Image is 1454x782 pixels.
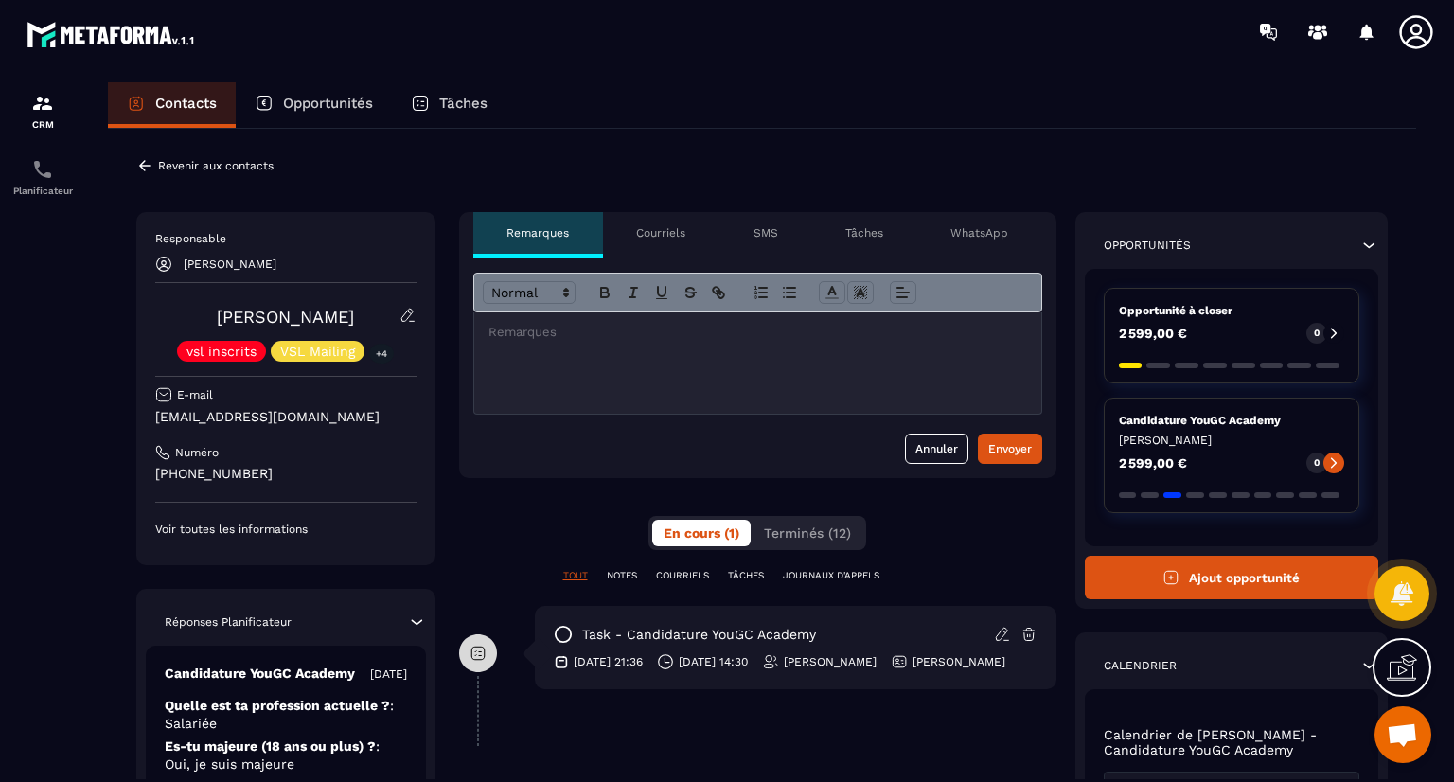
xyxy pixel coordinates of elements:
a: schedulerschedulerPlanificateur [5,144,80,210]
span: Terminés (12) [764,525,851,541]
p: Remarques [506,225,569,240]
button: Terminés (12) [753,520,862,546]
p: Es-tu majeure (18 ans ou plus) ? [165,738,407,773]
p: Réponses Planificateur [165,614,292,630]
p: Calendrier [1104,658,1177,673]
p: vsl inscrits [186,345,257,358]
img: logo [27,17,197,51]
p: TÂCHES [728,569,764,582]
p: CRM [5,119,80,130]
p: Candidature YouGC Academy [1119,413,1345,428]
p: Voir toutes les informations [155,522,417,537]
p: SMS [754,225,778,240]
p: 0 [1314,456,1320,470]
p: task - Candidature YouGC Academy [582,626,816,644]
p: Revenir aux contacts [158,159,274,172]
p: Quelle est ta profession actuelle ? [165,697,407,733]
button: Ajout opportunité [1085,556,1379,599]
p: Opportunité à closer [1119,303,1345,318]
button: Envoyer [978,434,1042,464]
p: Tâches [845,225,883,240]
p: Candidature YouGC Academy [165,665,355,683]
p: E-mail [177,387,213,402]
span: En cours (1) [664,525,739,541]
button: Annuler [905,434,968,464]
p: COURRIELS [656,569,709,582]
p: [PERSON_NAME] [1119,433,1345,448]
div: Envoyer [988,439,1032,458]
p: +4 [369,344,394,364]
p: [PERSON_NAME] [784,654,877,669]
p: [DATE] [370,666,407,682]
img: formation [31,92,54,115]
button: En cours (1) [652,520,751,546]
p: TOUT [563,569,588,582]
p: [PHONE_NUMBER] [155,465,417,483]
p: WhatsApp [950,225,1008,240]
p: Planificateur [5,186,80,196]
p: [EMAIL_ADDRESS][DOMAIN_NAME] [155,408,417,426]
a: [PERSON_NAME] [217,307,354,327]
p: NOTES [607,569,637,582]
div: Ouvrir le chat [1374,706,1431,763]
p: Numéro [175,445,219,460]
p: Courriels [636,225,685,240]
p: Contacts [155,95,217,112]
img: scheduler [31,158,54,181]
a: Opportunités [236,82,392,128]
p: 2 599,00 € [1119,456,1187,470]
p: 2 599,00 € [1119,327,1187,340]
p: Opportunités [1104,238,1191,253]
a: Contacts [108,82,236,128]
p: [DATE] 14:30 [679,654,748,669]
a: Tâches [392,82,506,128]
p: [PERSON_NAME] [913,654,1005,669]
p: Opportunités [283,95,373,112]
p: Calendrier de [PERSON_NAME] - Candidature YouGC Academy [1104,727,1360,757]
p: Tâches [439,95,488,112]
p: JOURNAUX D'APPELS [783,569,879,582]
p: 0 [1314,327,1320,340]
p: VSL Mailing [280,345,355,358]
p: [DATE] 21:36 [574,654,643,669]
p: Responsable [155,231,417,246]
a: formationformationCRM [5,78,80,144]
p: [PERSON_NAME] [184,258,276,271]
